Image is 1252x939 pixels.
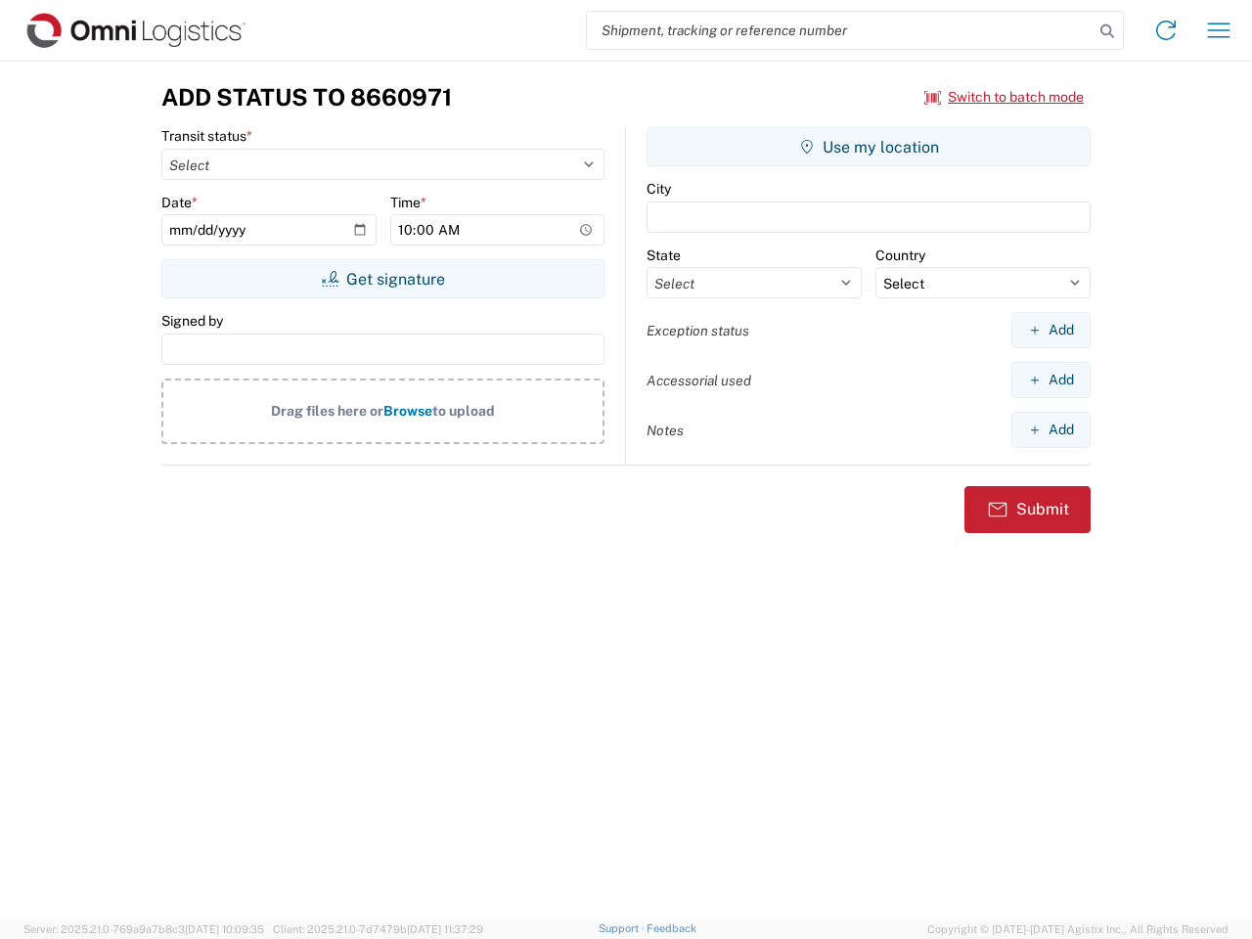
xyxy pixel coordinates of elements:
[407,923,483,935] span: [DATE] 11:37:29
[647,372,751,389] label: Accessorial used
[875,246,925,264] label: Country
[23,923,264,935] span: Server: 2025.21.0-769a9a7b8c3
[271,403,383,419] span: Drag files here or
[647,180,671,198] label: City
[1011,312,1091,348] button: Add
[161,259,604,298] button: Get signature
[1011,412,1091,448] button: Add
[185,923,264,935] span: [DATE] 10:09:35
[390,194,426,211] label: Time
[161,127,252,145] label: Transit status
[647,422,684,439] label: Notes
[924,81,1084,113] button: Switch to batch mode
[647,246,681,264] label: State
[432,403,495,419] span: to upload
[273,923,483,935] span: Client: 2025.21.0-7d7479b
[964,486,1091,533] button: Submit
[383,403,432,419] span: Browse
[647,922,696,934] a: Feedback
[599,922,648,934] a: Support
[647,127,1091,166] button: Use my location
[161,312,223,330] label: Signed by
[161,194,198,211] label: Date
[647,322,749,339] label: Exception status
[927,920,1229,938] span: Copyright © [DATE]-[DATE] Agistix Inc., All Rights Reserved
[161,83,452,112] h3: Add Status to 8660971
[1011,362,1091,398] button: Add
[587,12,1094,49] input: Shipment, tracking or reference number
